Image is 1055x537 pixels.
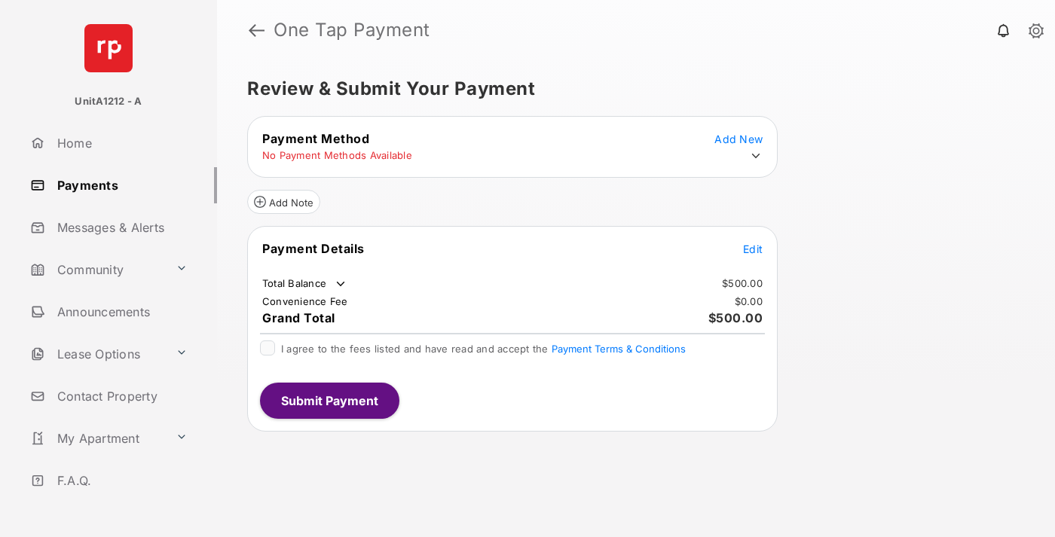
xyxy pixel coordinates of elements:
span: Grand Total [262,310,335,325]
h5: Review & Submit Your Payment [247,80,1013,98]
button: Add New [714,131,763,146]
button: Edit [743,241,763,256]
td: Total Balance [261,276,348,291]
a: Lease Options [24,336,170,372]
span: Add New [714,133,763,145]
span: Payment Method [262,131,369,146]
td: $500.00 [721,276,763,290]
a: Contact Property [24,378,217,414]
span: Edit [743,243,763,255]
td: $0.00 [734,294,763,308]
span: $500.00 [708,310,763,325]
td: Convenience Fee [261,294,349,308]
a: F.A.Q. [24,462,217,499]
td: No Payment Methods Available [261,148,413,162]
button: Submit Payment [260,383,399,419]
strong: One Tap Payment [274,21,430,39]
img: svg+xml;base64,PHN2ZyB4bWxucz0iaHR0cDovL3d3dy53My5vcmcvMjAwMC9zdmciIHdpZHRoPSI2NCIgaGVpZ2h0PSI2NC... [84,24,133,72]
button: Add Note [247,190,320,214]
p: UnitA1212 - A [75,94,142,109]
span: I agree to the fees listed and have read and accept the [281,343,686,355]
a: My Apartment [24,420,170,456]
button: I agree to the fees listed and have read and accept the [552,343,686,355]
a: Community [24,252,170,288]
a: Home [24,125,217,161]
span: Payment Details [262,241,365,256]
a: Payments [24,167,217,203]
a: Announcements [24,294,217,330]
a: Messages & Alerts [24,209,217,246]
